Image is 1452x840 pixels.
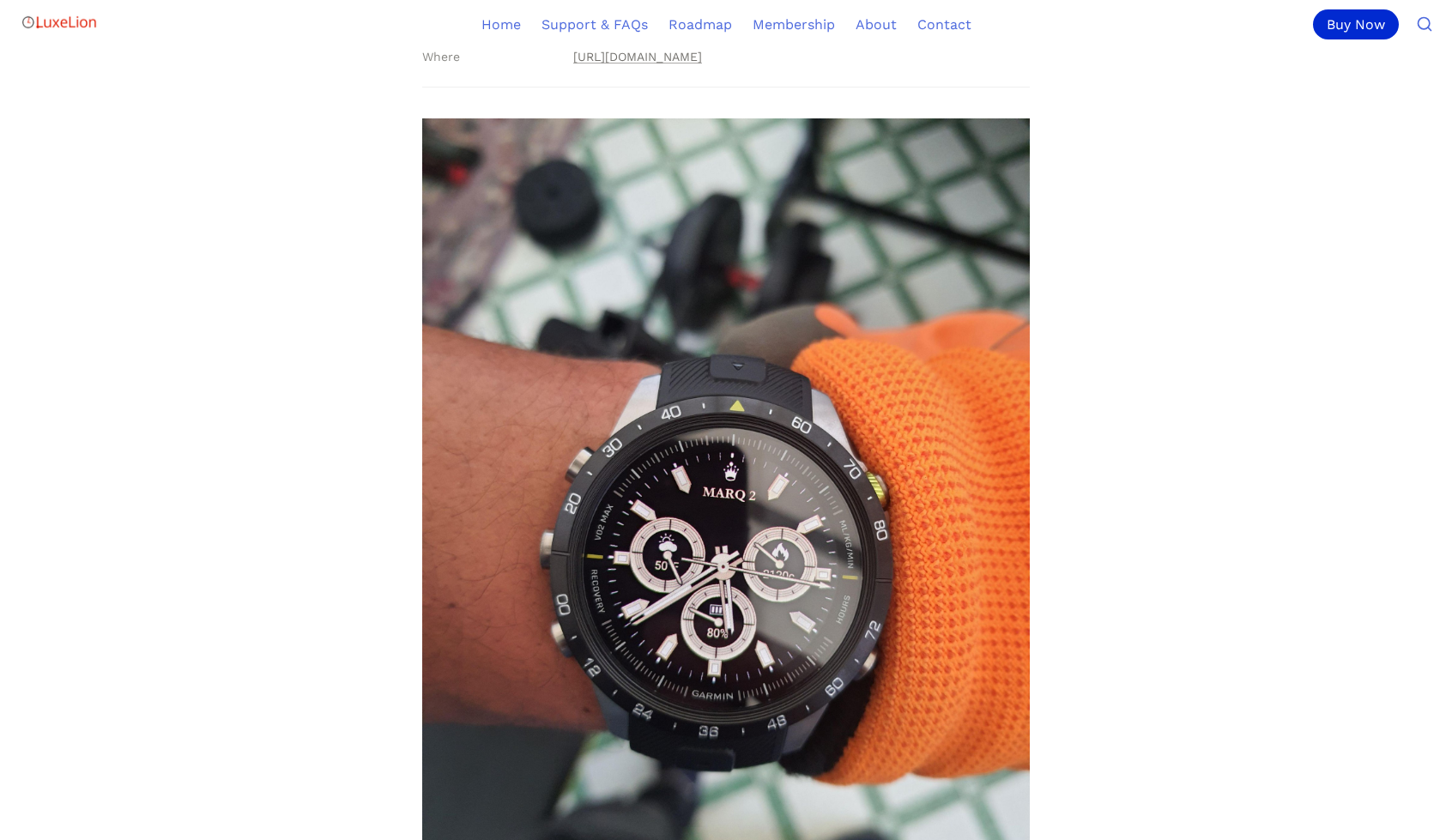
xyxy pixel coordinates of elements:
[1313,9,1406,39] a: Buy Now
[422,48,460,66] span: Where
[573,46,702,67] a: [URL][DOMAIN_NAME]
[21,5,98,39] img: Logo
[1313,9,1399,39] div: Buy Now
